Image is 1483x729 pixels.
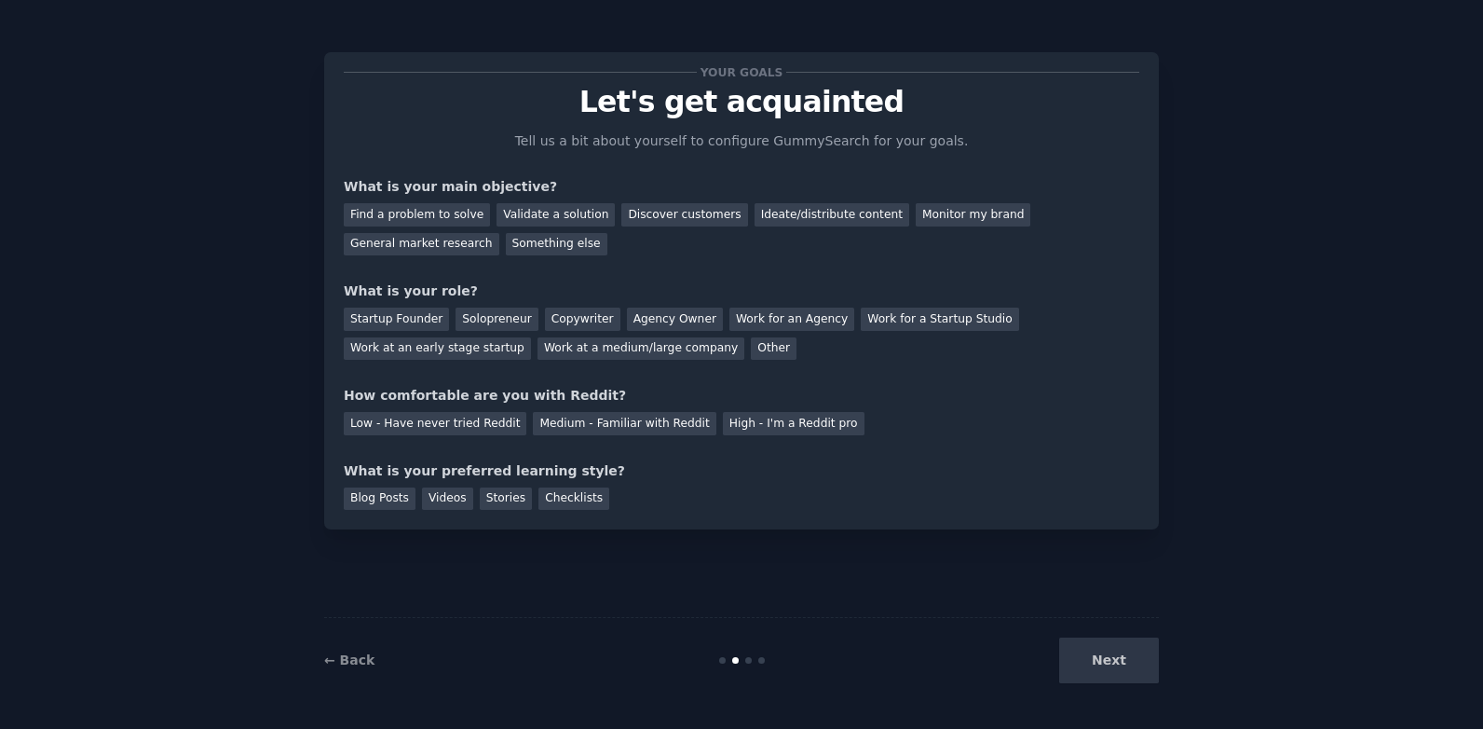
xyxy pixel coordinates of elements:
div: Other [751,337,796,361]
div: High - I'm a Reddit pro [723,412,864,435]
div: Work for an Agency [729,308,854,331]
div: Monitor my brand [916,203,1030,227]
div: Find a problem to solve [344,203,490,227]
p: Tell us a bit about yourself to configure GummySearch for your goals. [507,131,976,151]
div: Stories [480,488,532,511]
div: Medium - Familiar with Reddit [533,412,715,435]
div: General market research [344,233,499,256]
div: Solopreneur [456,308,537,331]
div: Checklists [538,488,609,511]
div: Startup Founder [344,308,449,331]
div: Agency Owner [627,308,723,331]
span: Your goals [697,62,786,82]
div: What is your role? [344,282,1139,301]
div: Work at a medium/large company [537,337,744,361]
div: Low - Have never tried Reddit [344,412,526,435]
p: Let's get acquainted [344,86,1139,118]
div: Work at an early stage startup [344,337,531,361]
div: What is your preferred learning style? [344,461,1139,481]
div: How comfortable are you with Reddit? [344,386,1139,406]
div: Discover customers [621,203,747,227]
div: What is your main objective? [344,177,1139,197]
div: Ideate/distribute content [755,203,909,227]
div: Copywriter [545,308,620,331]
div: Work for a Startup Studio [861,308,1018,331]
div: Validate a solution [497,203,615,227]
div: Blog Posts [344,488,415,511]
div: Videos [422,488,473,511]
a: ← Back [324,653,374,667]
div: Something else [506,233,607,256]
